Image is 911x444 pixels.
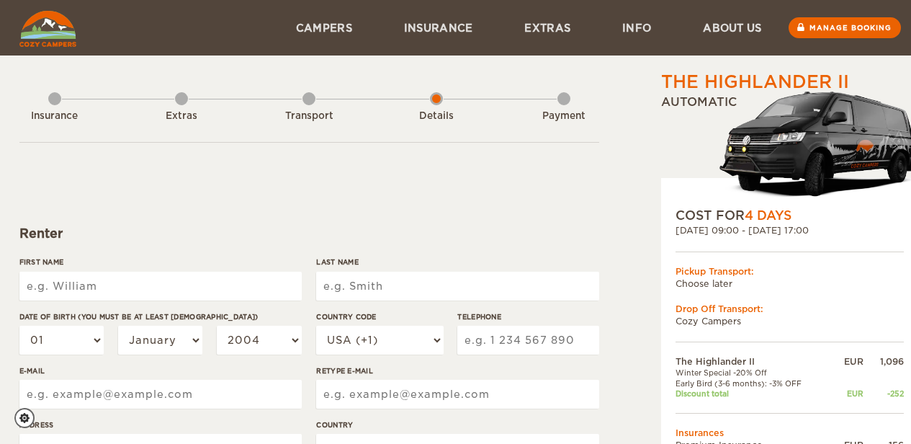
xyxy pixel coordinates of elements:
td: Choose later [676,277,904,290]
span: 4 Days [745,208,791,223]
div: EUR [830,388,863,399]
input: e.g. example@example.com [316,380,598,409]
img: Cozy Campers [19,11,76,47]
label: E-mail [19,365,302,376]
td: Insurances [676,427,904,439]
td: Early Bird (3-6 months): -3% OFF [676,378,830,388]
div: Insurance [15,110,94,123]
div: [DATE] 09:00 - [DATE] 17:00 [676,224,904,236]
a: Cookie settings [14,408,44,428]
input: e.g. Smith [316,272,598,301]
label: Country [316,419,598,430]
div: Details [397,110,476,123]
label: Address [19,419,302,430]
div: Extras [142,110,221,123]
label: Retype E-mail [316,365,598,376]
input: e.g. 1 234 567 890 [457,326,598,355]
div: COST FOR [676,207,904,224]
label: Last Name [316,257,598,267]
div: The Highlander II [661,70,849,94]
div: Payment [524,110,603,123]
td: Discount total [676,388,830,399]
div: Transport [269,110,349,123]
div: Pickup Transport: [676,265,904,277]
div: -252 [863,388,904,399]
div: Renter [19,225,599,242]
td: Cozy Campers [676,315,904,327]
td: The Highlander II [676,355,830,368]
label: First Name [19,257,302,267]
input: e.g. example@example.com [19,380,302,409]
label: Telephone [457,311,598,322]
input: e.g. William [19,272,302,301]
div: EUR [830,355,863,368]
div: Drop Off Transport: [676,303,904,315]
a: Manage booking [789,17,901,38]
td: Winter Special -20% Off [676,368,830,378]
div: 1,096 [863,355,904,368]
label: Date of birth (You must be at least [DEMOGRAPHIC_DATA]) [19,311,302,322]
label: Country Code [316,311,443,322]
